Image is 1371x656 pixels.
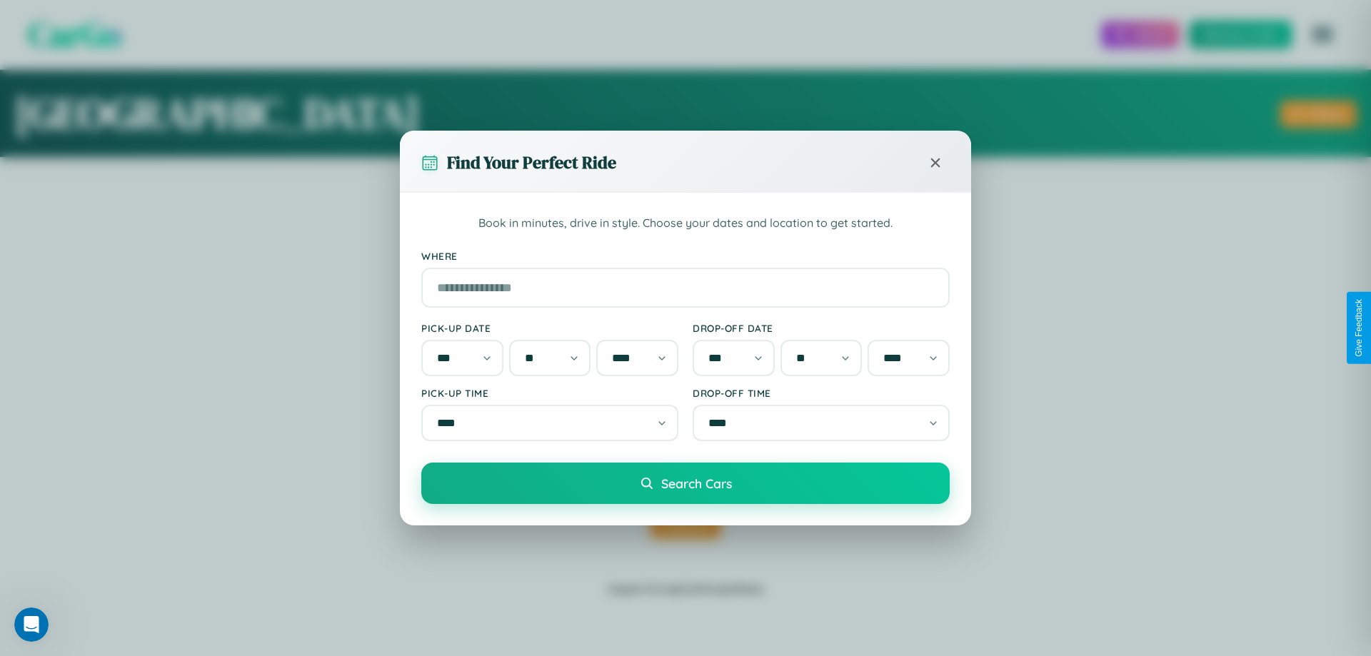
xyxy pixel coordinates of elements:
[693,387,950,399] label: Drop-off Time
[421,322,678,334] label: Pick-up Date
[421,214,950,233] p: Book in minutes, drive in style. Choose your dates and location to get started.
[421,387,678,399] label: Pick-up Time
[661,475,732,491] span: Search Cars
[693,322,950,334] label: Drop-off Date
[447,151,616,174] h3: Find Your Perfect Ride
[421,250,950,262] label: Where
[421,463,950,504] button: Search Cars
